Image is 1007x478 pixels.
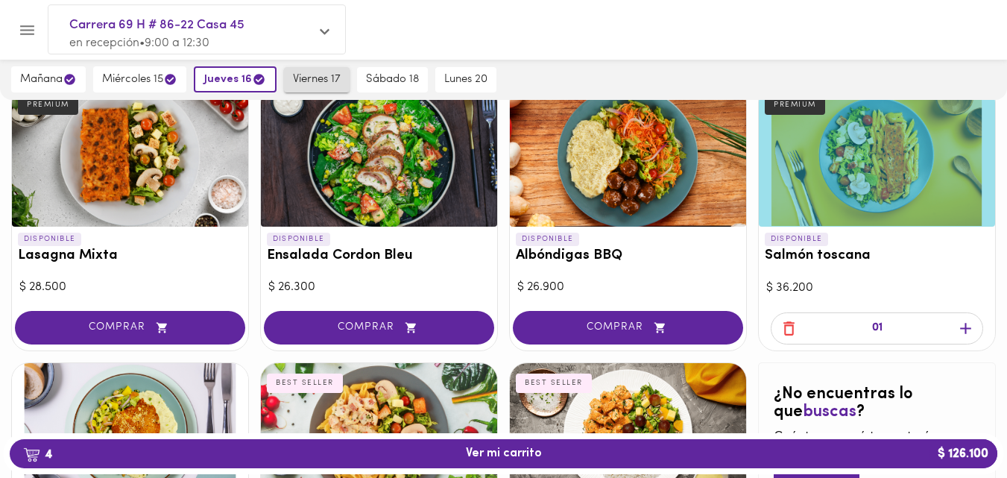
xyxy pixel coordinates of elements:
[510,85,746,227] div: Albóndigas BBQ
[268,279,490,296] div: $ 26.300
[513,311,743,345] button: COMPRAR
[803,403,856,421] span: buscas
[69,16,309,35] span: Carrera 69 H # 86-22 Casa 45
[102,72,177,87] span: miércoles 15
[9,12,45,48] button: Menu
[531,321,725,334] span: COMPRAR
[765,95,825,115] div: PREMIUM
[261,85,497,227] div: Ensalada Cordon Bleu
[264,311,494,345] button: COMPRAR
[20,72,77,87] span: mañana
[18,95,78,115] div: PREMIUM
[516,233,579,246] p: DISPONIBLE
[444,73,487,87] span: lunes 20
[765,248,989,264] h3: Salmón toscana
[284,67,350,92] button: viernes 17
[69,37,209,49] span: en recepción • 9:00 a 12:30
[357,67,428,92] button: sábado 18
[19,279,241,296] div: $ 28.500
[12,85,248,227] div: Lasagna Mixta
[872,320,883,337] p: 01
[293,73,341,87] span: viernes 17
[466,447,542,461] span: Ver mi carrito
[267,374,343,393] div: BEST SELLER
[516,374,592,393] div: BEST SELLER
[774,386,980,421] h2: ¿No encuentras lo que ?
[23,447,40,462] img: cart.png
[366,73,419,87] span: sábado 18
[765,233,828,246] p: DISPONIBLE
[15,311,245,345] button: COMPRAR
[18,233,81,246] p: DISPONIBLE
[921,391,992,463] iframe: Messagebird Livechat Widget
[267,233,330,246] p: DISPONIBLE
[10,439,997,468] button: 4Ver mi carrito$ 126.100
[517,279,739,296] div: $ 26.900
[282,321,476,334] span: COMPRAR
[34,321,227,334] span: COMPRAR
[766,280,988,297] div: $ 36.200
[516,248,740,264] h3: Albóndigas BBQ
[11,66,86,92] button: mañana
[204,72,266,87] span: jueves 16
[14,444,61,464] b: 4
[435,67,496,92] button: lunes 20
[267,248,491,264] h3: Ensalada Cordon Bleu
[759,85,995,227] div: Salmón toscana
[93,66,186,92] button: miércoles 15
[194,66,277,92] button: jueves 16
[18,248,242,264] h3: Lasagna Mixta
